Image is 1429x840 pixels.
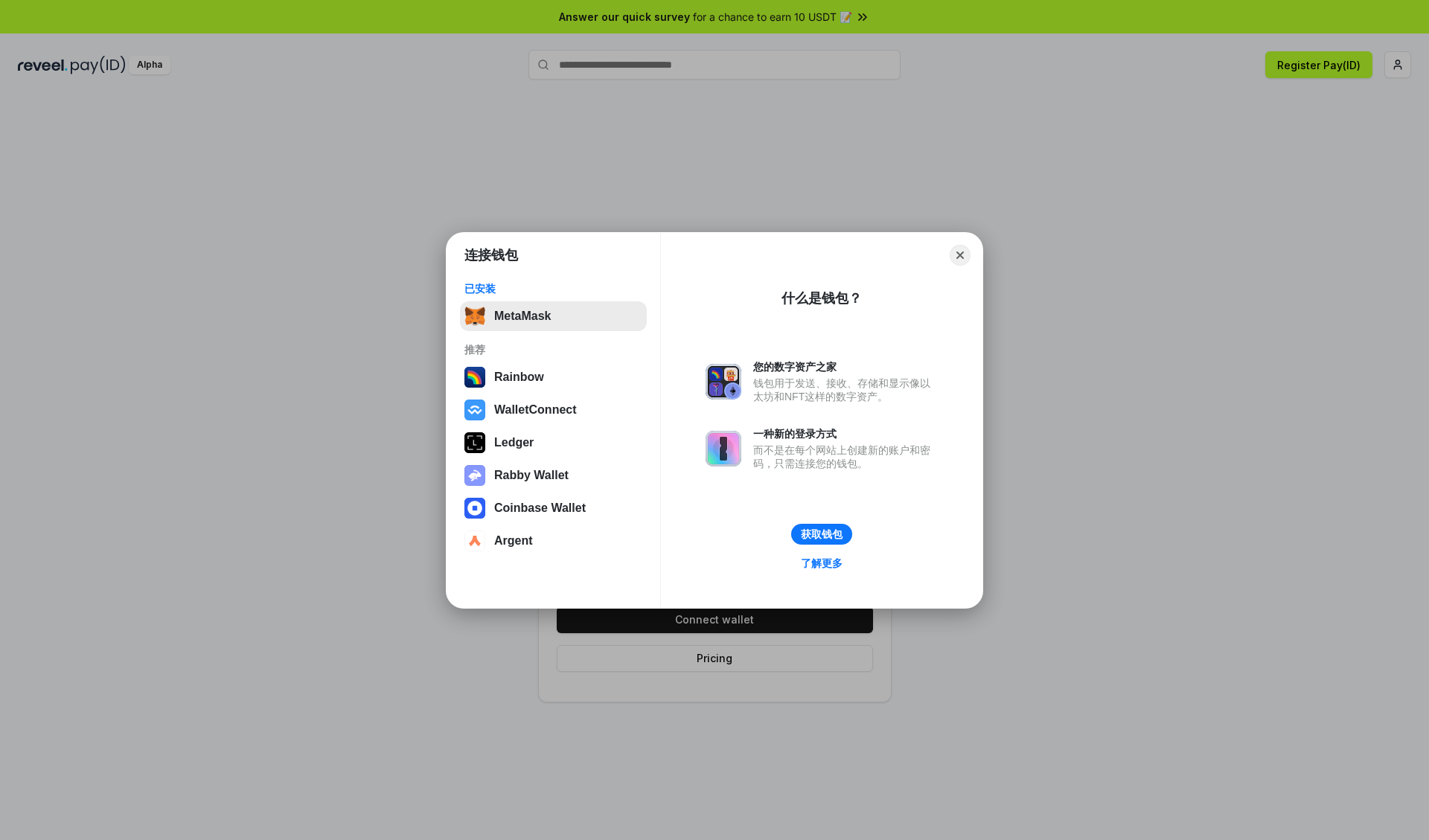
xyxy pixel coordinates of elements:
[460,461,647,490] button: Rabby Wallet
[950,245,971,266] button: Close
[460,301,647,331] button: MetaMask
[464,367,485,388] img: svg+xml,%3Csvg%20width%3D%22120%22%20height%3D%22120%22%20viewBox%3D%220%200%20120%20120%22%20fil...
[464,465,485,486] img: svg+xml,%3Csvg%20xmlns%3D%22http%3A%2F%2Fwww.w3.org%2F2000%2Fsvg%22%20fill%3D%22none%22%20viewBox...
[494,436,534,449] div: Ledger
[801,557,843,570] div: 了解更多
[464,530,485,551] img: svg+xml,%3Csvg%20width%3D%2228%22%20height%3D%2228%22%20viewBox%3D%220%200%2028%2028%22%20fill%3D...
[753,360,938,373] div: 您的数字资产之家
[494,534,533,548] div: Argent
[464,282,642,295] div: 已安装
[494,403,577,417] div: WalletConnect
[753,443,938,470] div: 而不是在每个网站上创建新的账户和密码，只需连接您的钱包。
[464,306,485,327] img: svg+xml,%3Csvg%20fill%3D%22none%22%20height%3D%2233%22%20viewBox%3D%220%200%2035%2033%22%20width%...
[464,432,485,453] img: svg+xml,%3Csvg%20xmlns%3D%22http%3A%2F%2Fwww.w3.org%2F2000%2Fsvg%22%20width%3D%2228%22%20height%3...
[460,526,647,556] button: Argent
[494,310,551,323] div: MetaMask
[460,395,647,425] button: WalletConnect
[706,431,741,467] img: svg+xml,%3Csvg%20xmlns%3D%22http%3A%2F%2Fwww.w3.org%2F2000%2Fsvg%22%20fill%3D%22none%22%20viewBox...
[753,376,938,403] div: 钱包用于发送、接收、存储和显示像以太坊和NFT这样的数字资产。
[494,371,544,384] div: Rainbow
[801,528,843,541] div: 获取钱包
[494,469,569,482] div: Rabby Wallet
[464,343,642,356] div: 推荐
[464,246,518,264] h1: 连接钱包
[464,400,485,420] img: svg+xml,%3Csvg%20width%3D%2228%22%20height%3D%2228%22%20viewBox%3D%220%200%2028%2028%22%20fill%3D...
[460,428,647,458] button: Ledger
[781,289,862,307] div: 什么是钱包？
[792,554,851,573] a: 了解更多
[706,364,741,400] img: svg+xml,%3Csvg%20xmlns%3D%22http%3A%2F%2Fwww.w3.org%2F2000%2Fsvg%22%20fill%3D%22none%22%20viewBox...
[791,524,852,545] button: 获取钱包
[460,493,647,523] button: Coinbase Wallet
[464,498,485,519] img: svg+xml,%3Csvg%20width%3D%2228%22%20height%3D%2228%22%20viewBox%3D%220%200%2028%2028%22%20fill%3D...
[494,501,586,515] div: Coinbase Wallet
[460,362,647,392] button: Rainbow
[753,427,938,440] div: 一种新的登录方式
